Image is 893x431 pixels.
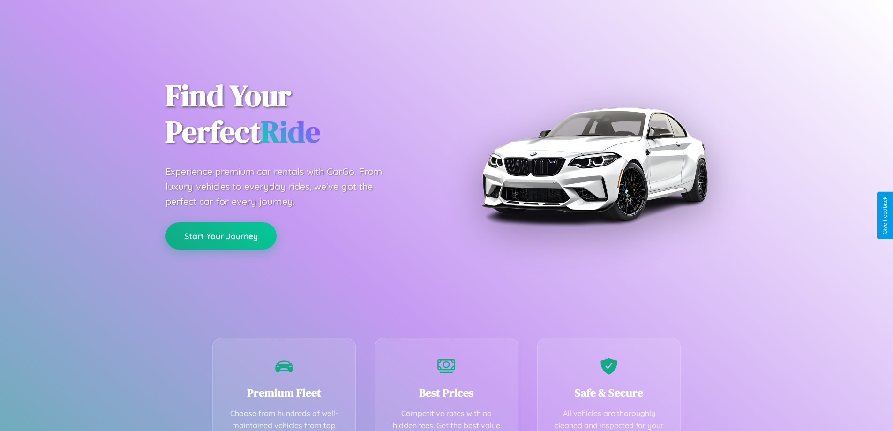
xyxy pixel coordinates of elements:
button: Start Your Journey [165,222,277,250]
h3: Safe & Secure [552,385,667,401]
div: Give Feedback [882,197,888,234]
h3: Premium Fleet [227,385,342,401]
img: Premium BMW car rental vehicle [477,47,712,281]
h1: Find Your Perfect [165,78,433,150]
h3: Best Prices [389,385,504,401]
span: Ride [261,111,320,152]
p: Experience premium car rentals with CarGo. From luxury vehicles to everyday rides, we've got the ... [165,164,400,209]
